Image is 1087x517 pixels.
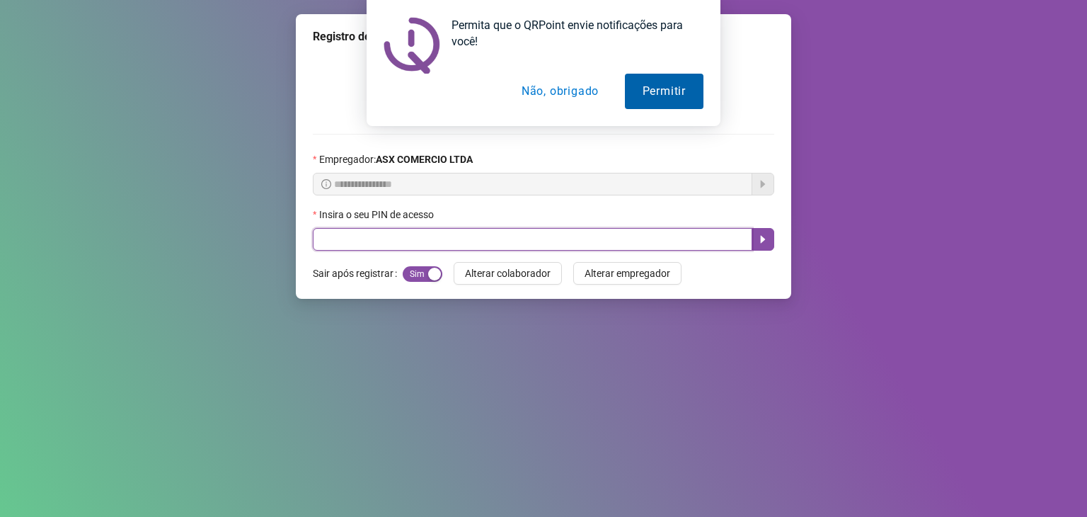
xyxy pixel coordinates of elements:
label: Insira o seu PIN de acesso [313,207,443,222]
span: Alterar colaborador [465,266,551,281]
span: info-circle [321,179,331,189]
div: Permita que o QRPoint envie notificações para você! [440,17,703,50]
span: Empregador : [319,152,473,167]
button: Alterar empregador [573,262,681,285]
button: Alterar colaborador [454,262,562,285]
span: Alterar empregador [585,266,670,281]
label: Sair após registrar [313,262,403,285]
span: caret-right [757,234,769,245]
strong: ASX COMERCIO LTDA [376,154,473,165]
button: Permitir [625,74,703,109]
button: Não, obrigado [504,74,616,109]
img: notification icon [384,17,440,74]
